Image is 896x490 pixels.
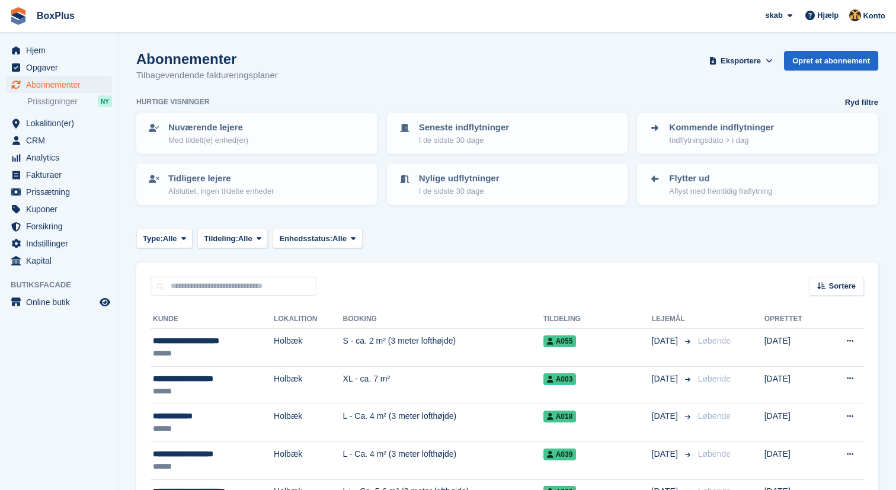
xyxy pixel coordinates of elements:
td: [DATE] [764,329,825,367]
th: Oprettet [764,310,825,329]
span: Lokalition(er) [26,115,97,132]
span: Alle [332,233,347,245]
p: Nylige udflytninger [419,172,500,185]
td: L - Ca. 4 m² (3 meter lofthøjde) [343,441,543,479]
a: menu [6,115,112,132]
span: Indstillinger [26,235,97,252]
span: Prissætning [26,184,97,200]
span: [DATE] [652,448,680,460]
span: A055 [543,335,577,347]
button: Enhedsstatus: Alle [273,229,362,248]
span: Type: [143,233,163,245]
a: menu [6,201,112,217]
span: Hjælp [817,9,839,21]
a: Tidligere lejere Afsluttet, ingen tildelte enheder [137,165,376,204]
span: Tildeling: [204,233,238,245]
p: Kommende indflytninger [669,121,774,134]
th: Kunde [151,310,274,329]
img: Jannik Hansen [849,9,861,21]
a: menu [6,235,112,252]
p: Tilbagevendende faktureringsplaner [136,69,278,82]
a: menu [6,166,112,183]
p: Flytter ud [669,172,772,185]
span: A039 [543,449,577,460]
td: Holbæk [274,366,343,404]
span: Sortere [828,280,856,292]
p: Aflyst med fremtidig fraflytning [669,185,772,197]
span: Forsikring [26,218,97,235]
td: L - Ca. 4 m² (3 meter lofthøjde) [343,404,543,442]
th: Lokalition [274,310,343,329]
p: Med tildelt(e) enhed(er) [168,134,248,146]
td: [DATE] [764,366,825,404]
span: Kapital [26,252,97,269]
td: [DATE] [764,404,825,442]
span: skab [765,9,783,21]
a: Opret et abonnement [784,51,878,71]
span: Enhedsstatus: [279,233,332,245]
span: Opgaver [26,59,97,76]
h6: Hurtige visninger [136,97,209,107]
span: Konto [863,10,885,22]
a: menu [6,76,112,93]
span: Prisstigninger [27,96,78,107]
p: Seneste indflytninger [419,121,510,134]
td: XL - ca. 7 m² [343,366,543,404]
span: Fakturaer [26,166,97,183]
span: Butiksfacade [11,279,118,291]
a: menu [6,132,112,149]
span: Abonnementer [26,76,97,93]
td: S - ca. 2 m² (3 meter lofthøjde) [343,329,543,367]
span: Løbende [698,336,731,345]
a: Seneste indflytninger I de sidste 30 dage [388,114,627,153]
p: Tidligere lejere [168,172,274,185]
a: menu [6,42,112,59]
th: Tildeling [543,310,652,329]
span: Løbende [698,449,731,459]
a: Prisstigninger NY [27,95,112,108]
span: Alle [238,233,252,245]
img: stora-icon-8386f47178a22dfd0bd8f6a31ec36ba5ce8667c1dd55bd0f319d3a0aa187defe.svg [9,7,27,25]
th: Lejemål [652,310,693,329]
button: Eksportere [707,51,775,71]
td: [DATE] [764,441,825,479]
button: Type: Alle [136,229,193,248]
p: I de sidste 30 dage [419,185,500,197]
span: Kuponer [26,201,97,217]
h1: Abonnementer [136,51,278,67]
a: menu [6,252,112,269]
a: menu [6,218,112,235]
span: Løbende [698,374,731,383]
a: menu [6,149,112,166]
span: Eksportere [721,55,761,67]
a: Ryd filtre [845,97,878,108]
a: menu [6,294,112,310]
button: Tildeling: Alle [197,229,268,248]
td: Holbæk [274,441,343,479]
div: NY [98,95,112,107]
span: Hjem [26,42,97,59]
td: Holbæk [274,329,343,367]
p: Indflytningsdato > i dag [669,134,774,146]
p: Afsluttet, ingen tildelte enheder [168,185,274,197]
td: Holbæk [274,404,343,442]
a: Nuværende lejere Med tildelt(e) enhed(er) [137,114,376,153]
p: I de sidste 30 dage [419,134,510,146]
span: Alle [163,233,177,245]
a: Forhåndsvisning af butik [98,295,112,309]
a: Flytter ud Aflyst med fremtidig fraflytning [638,165,877,204]
span: [DATE] [652,335,680,347]
a: Kommende indflytninger Indflytningsdato > i dag [638,114,877,153]
th: Booking [343,310,543,329]
p: Nuværende lejere [168,121,248,134]
a: menu [6,184,112,200]
span: Online butik [26,294,97,310]
span: A003 [543,373,577,385]
span: [DATE] [652,373,680,385]
span: [DATE] [652,410,680,422]
a: BoxPlus [32,6,79,25]
a: Nylige udflytninger I de sidste 30 dage [388,165,627,204]
span: Analytics [26,149,97,166]
span: Løbende [698,411,731,421]
a: menu [6,59,112,76]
